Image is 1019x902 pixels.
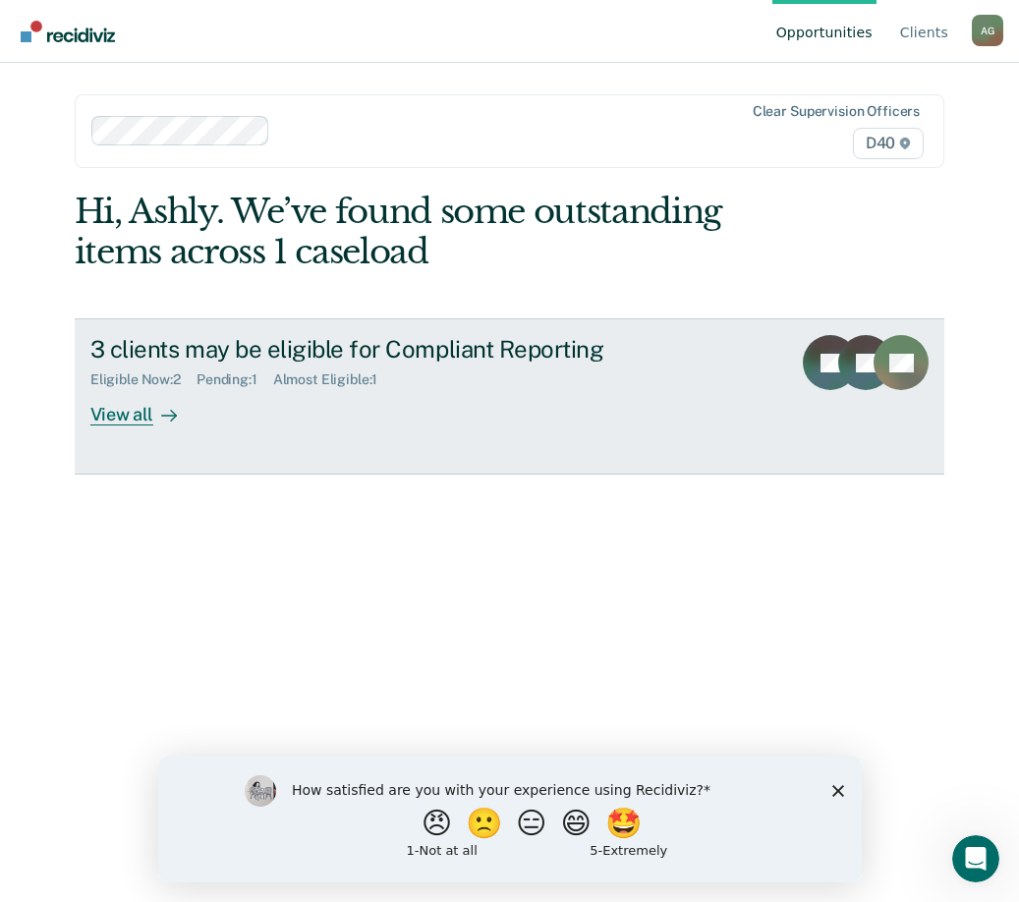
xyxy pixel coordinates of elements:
div: Pending : 1 [197,371,273,388]
div: Almost Eligible : 1 [273,371,394,388]
a: 3 clients may be eligible for Compliant ReportingEligible Now:2Pending:1Almost Eligible:1View all [75,318,944,474]
div: 3 clients may be eligible for Compliant Reporting [90,335,775,364]
span: D40 [853,128,924,159]
iframe: Survey by Kim from Recidiviz [158,756,862,882]
button: Profile dropdown button [972,15,1003,46]
div: View all [90,388,200,426]
iframe: Intercom live chat [952,835,999,882]
div: A G [972,15,1003,46]
div: Eligible Now : 2 [90,371,197,388]
img: Recidiviz [21,21,115,42]
div: Clear supervision officers [753,103,920,120]
div: Hi, Ashly. We’ve found some outstanding items across 1 caseload [75,192,770,272]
